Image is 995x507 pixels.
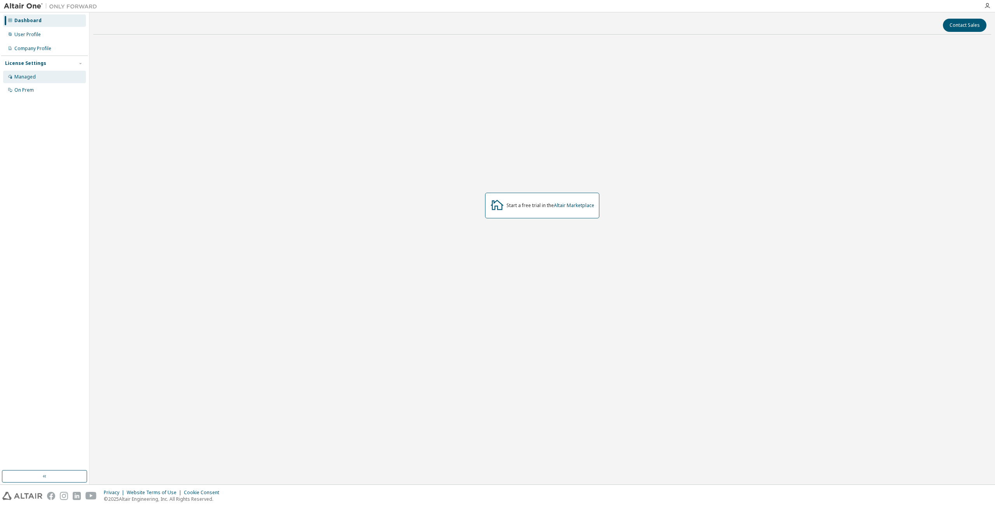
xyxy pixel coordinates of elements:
[184,490,224,496] div: Cookie Consent
[4,2,101,10] img: Altair One
[14,17,42,24] div: Dashboard
[47,492,55,500] img: facebook.svg
[14,87,34,93] div: On Prem
[554,202,594,209] a: Altair Marketplace
[73,492,81,500] img: linkedin.svg
[104,490,127,496] div: Privacy
[60,492,68,500] img: instagram.svg
[506,202,594,209] div: Start a free trial in the
[127,490,184,496] div: Website Terms of Use
[2,492,42,500] img: altair_logo.svg
[5,60,46,66] div: License Settings
[943,19,986,32] button: Contact Sales
[14,45,51,52] div: Company Profile
[86,492,97,500] img: youtube.svg
[14,31,41,38] div: User Profile
[14,74,36,80] div: Managed
[104,496,224,502] p: © 2025 Altair Engineering, Inc. All Rights Reserved.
